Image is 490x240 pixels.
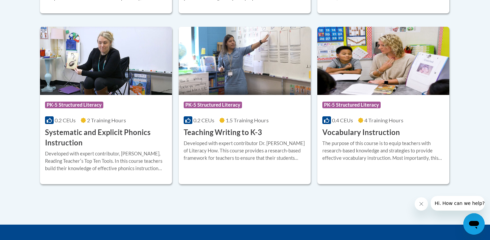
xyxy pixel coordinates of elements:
iframe: Close message [415,197,428,211]
h3: Vocabulary Instruction [322,127,400,138]
h3: Teaching Writing to K-3 [184,127,262,138]
span: PK-5 Structured Literacy [322,102,381,108]
span: PK-5 Structured Literacy [184,102,242,108]
span: 2 Training Hours [87,117,126,123]
h3: Systematic and Explicit Phonics Instruction [45,127,167,148]
div: Developed with expert contributor, [PERSON_NAME], Reading Teacherʹs Top Ten Tools. In this course... [45,150,167,172]
div: The purpose of this course is to equip teachers with research-based knowledge and strategies to p... [322,140,444,162]
iframe: Message from company [431,196,485,211]
span: 4 Training Hours [364,117,403,123]
img: Course Logo [179,27,311,95]
span: PK-5 Structured Literacy [45,102,103,108]
span: 1.5 Training Hours [226,117,269,123]
img: Course Logo [317,27,449,95]
iframe: Button to launch messaging window [463,213,485,235]
span: 0.4 CEUs [332,117,353,123]
span: 0.2 CEUs [193,117,214,123]
div: Developed with expert contributor Dr. [PERSON_NAME] of Literacy How. This course provides a resea... [184,140,306,162]
img: Course Logo [40,27,172,95]
span: 0.2 CEUs [55,117,76,123]
a: Course LogoPK-5 Structured Literacy0.2 CEUs2 Training Hours Systematic and Explicit Phonics Instr... [40,27,172,184]
a: Course LogoPK-5 Structured Literacy0.4 CEUs4 Training Hours Vocabulary InstructionThe purpose of ... [317,27,449,184]
a: Course LogoPK-5 Structured Literacy0.2 CEUs1.5 Training Hours Teaching Writing to K-3Developed wi... [179,27,311,184]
